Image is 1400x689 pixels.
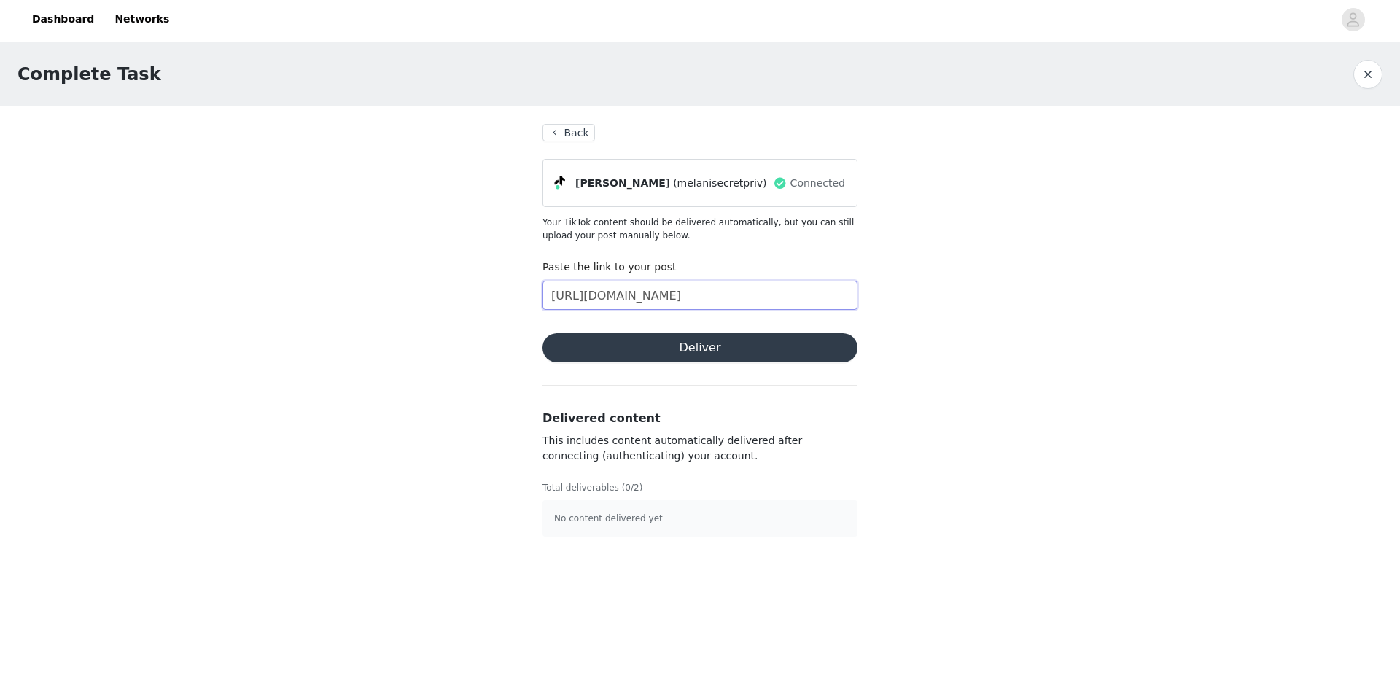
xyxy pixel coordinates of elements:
input: Paste the link to your content here [542,281,857,310]
a: Networks [106,3,178,36]
span: This includes content automatically delivered after connecting (authenticating) your account. [542,435,802,462]
h3: Delivered content [542,410,857,427]
h1: Complete Task [17,61,161,87]
button: Deliver [542,333,857,362]
p: No content delivered yet [554,512,846,525]
span: (melanisecretpriv) [673,176,766,191]
span: Connected [790,176,845,191]
div: avatar [1346,8,1360,31]
span: [PERSON_NAME] [575,176,670,191]
label: Paste the link to your post [542,261,677,273]
p: Your TikTok content should be delivered automatically, but you can still upload your post manuall... [542,216,857,242]
p: Total deliverables (0/2) [542,481,857,494]
button: Back [542,124,595,141]
a: Dashboard [23,3,103,36]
